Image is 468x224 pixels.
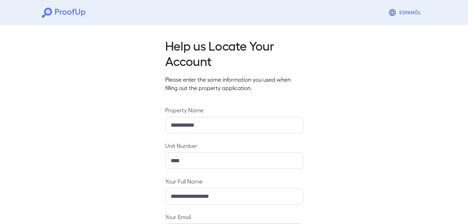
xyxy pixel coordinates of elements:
[385,6,426,20] button: Espanõl
[165,38,303,68] h2: Help us Locate Your Account
[165,177,303,185] label: Your Full Name
[165,142,303,150] label: Unit Number
[165,106,303,114] label: Property Name
[165,213,303,221] label: Your Email
[165,75,303,92] p: Please enter the same information you used when filling out the property application.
